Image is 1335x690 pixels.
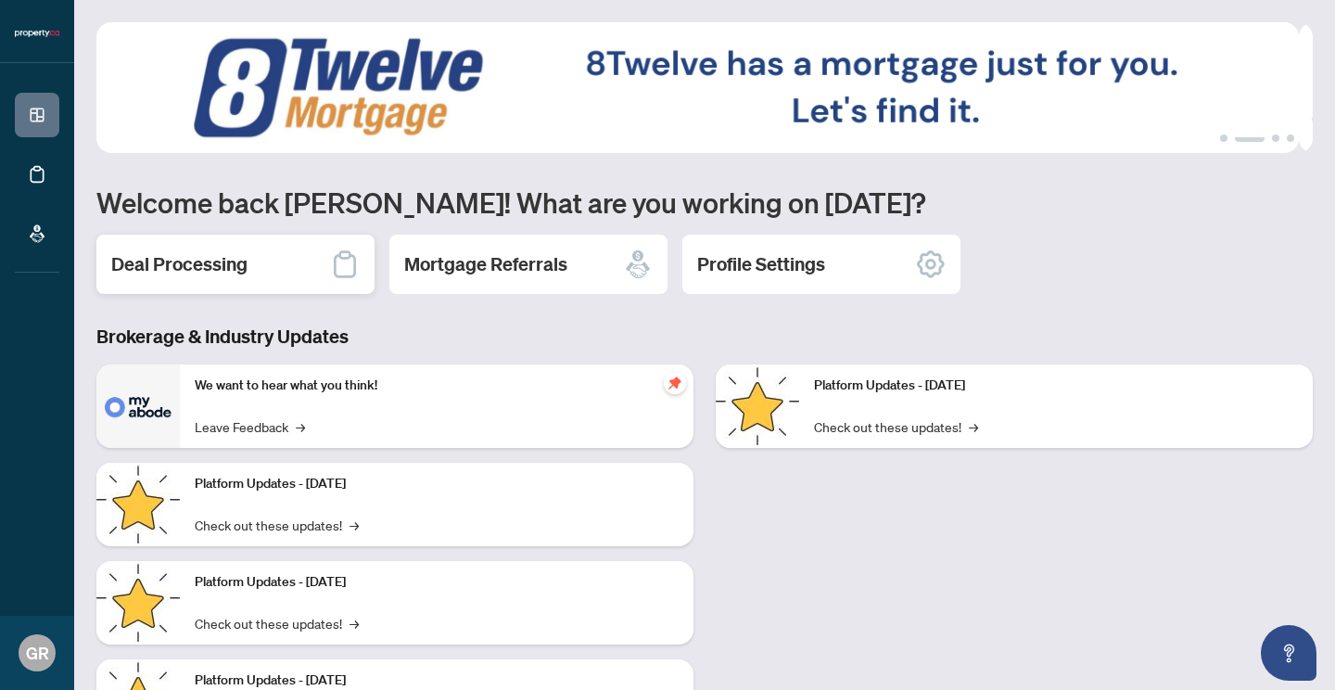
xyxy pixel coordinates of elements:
a: Check out these updates!→ [195,515,359,535]
img: Platform Updates - September 16, 2025 [96,463,180,546]
span: → [296,416,305,437]
h2: Mortgage Referrals [404,251,567,277]
img: We want to hear what you think! [96,364,180,448]
button: 4 [1287,134,1294,142]
p: Platform Updates - [DATE] [195,572,679,593]
h1: Welcome back [PERSON_NAME]! What are you working on [DATE]? [96,185,1313,220]
span: → [969,416,978,437]
button: 1 [1220,134,1227,142]
h3: Brokerage & Industry Updates [96,324,1313,350]
p: Platform Updates - [DATE] [814,376,1298,396]
span: → [350,515,359,535]
span: GR [26,640,49,666]
a: Leave Feedback→ [195,416,305,437]
button: 2 [1235,134,1265,142]
button: Open asap [1261,625,1316,681]
img: Platform Updates - July 21, 2025 [96,561,180,645]
img: Platform Updates - June 23, 2025 [716,364,799,448]
button: 3 [1272,134,1279,142]
h2: Deal Processing [111,251,248,277]
h2: Profile Settings [697,251,825,277]
img: Slide 1 [96,22,1299,153]
p: We want to hear what you think! [195,376,679,396]
a: Check out these updates!→ [814,416,978,437]
img: logo [15,28,59,39]
span: pushpin [664,372,686,394]
a: Check out these updates!→ [195,613,359,633]
p: Platform Updates - [DATE] [195,474,679,494]
span: → [350,613,359,633]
